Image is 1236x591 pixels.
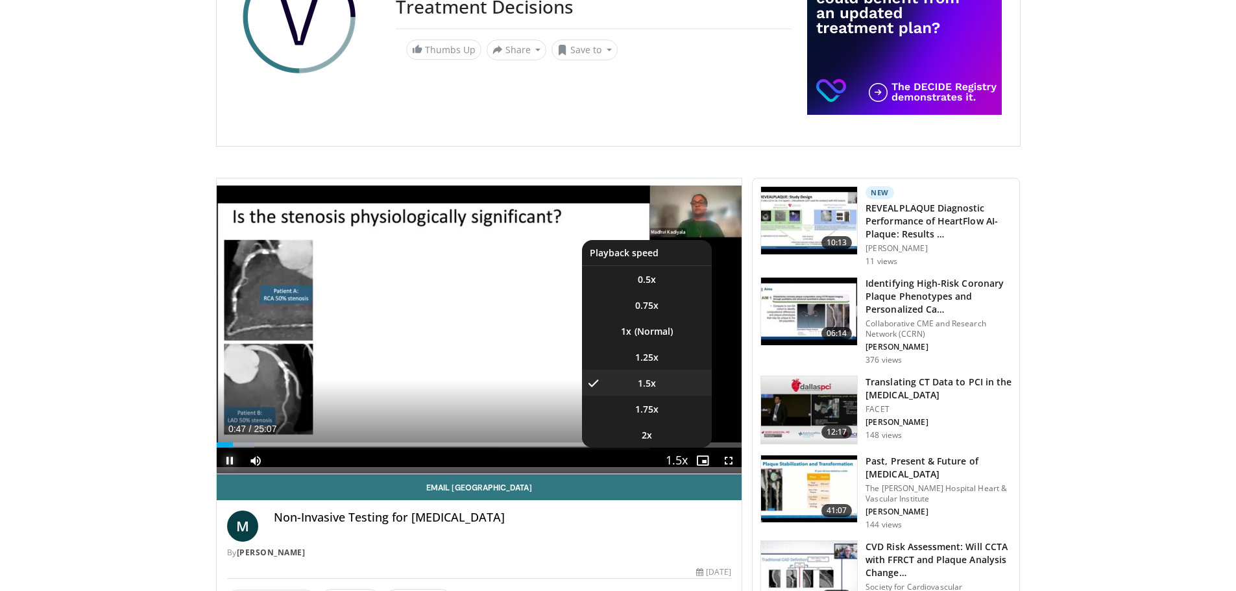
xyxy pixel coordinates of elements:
span: 25:07 [254,424,276,434]
p: [PERSON_NAME] [866,243,1012,254]
img: f5ac89ff-7bf1-4d7f-9c0a-f1366fcd9a12.150x105_q85_crop-smart_upscale.jpg [761,455,857,523]
p: 376 views [866,355,902,365]
span: 1.25x [635,351,659,364]
p: [PERSON_NAME] [866,342,1012,352]
button: Share [487,40,547,60]
div: Progress Bar [217,442,742,448]
button: Pause [217,448,243,474]
a: Email [GEOGRAPHIC_DATA] [217,474,742,500]
button: Playback Rate [664,448,690,474]
img: f2c68859-0141-4a8b-a821-33e5a922fb60.150x105_q85_crop-smart_upscale.jpg [761,187,857,254]
div: By [227,547,732,559]
a: M [227,511,258,542]
p: 144 views [866,520,902,530]
h3: REVEALPLAQUE Diagnostic Performance of HeartFlow AI-Plaque: Results … [866,202,1012,241]
p: [PERSON_NAME] [866,417,1012,428]
img: 0c4d17cc-02e5-4f3b-bcc9-175cb45c040d.150x105_q85_crop-smart_upscale.jpg [761,376,857,444]
span: 06:14 [821,327,853,340]
p: FACET [866,404,1012,415]
span: 1.75x [635,403,659,416]
span: 0.5x [638,273,656,286]
img: fb6fda3e-1d2f-4613-852a-78c27ce6deb2.150x105_q85_crop-smart_upscale.jpg [761,278,857,345]
a: [PERSON_NAME] [237,547,306,558]
div: [DATE] [696,566,731,578]
h3: CVD Risk Assessment: Will CCTA with FFRCT and Plaque Analysis Change… [866,540,1012,579]
a: 06:14 Identifying High-Risk Coronary Plaque Phenotypes and Personalized Ca… Collaborative CME and... [760,277,1012,365]
button: Fullscreen [716,448,742,474]
button: Save to [551,40,618,60]
span: 10:13 [821,236,853,249]
span: 41:07 [821,504,853,517]
a: Thumbs Up [406,40,481,60]
span: 2x [642,429,652,442]
h4: Non-Invasive Testing for [MEDICAL_DATA] [274,511,732,525]
h3: Translating CT Data to PCI in the [MEDICAL_DATA] [866,376,1012,402]
button: Enable picture-in-picture mode [690,448,716,474]
span: 1x [621,325,631,338]
p: Collaborative CME and Research Network (CCRN) [866,319,1012,339]
p: The [PERSON_NAME] Hospital Heart & Vascular Institute [866,483,1012,504]
span: 12:17 [821,426,853,439]
span: 1.5x [638,377,656,390]
span: / [249,424,252,434]
a: 41:07 Past, Present & Future of [MEDICAL_DATA] The [PERSON_NAME] Hospital Heart & Vascular Instit... [760,455,1012,530]
span: 0:47 [228,424,246,434]
p: [PERSON_NAME] [866,507,1012,517]
p: 11 views [866,256,897,267]
h3: Identifying High-Risk Coronary Plaque Phenotypes and Personalized Ca… [866,277,1012,316]
p: New [866,186,894,199]
a: 12:17 Translating CT Data to PCI in the [MEDICAL_DATA] FACET [PERSON_NAME] 148 views [760,376,1012,444]
span: 0.75x [635,299,659,312]
h3: Past, Present & Future of [MEDICAL_DATA] [866,455,1012,481]
button: Mute [243,448,269,474]
a: 10:13 New REVEALPLAQUE Diagnostic Performance of HeartFlow AI-Plaque: Results … [PERSON_NAME] 11 ... [760,186,1012,267]
p: 148 views [866,430,902,440]
video-js: Video Player [217,178,742,474]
